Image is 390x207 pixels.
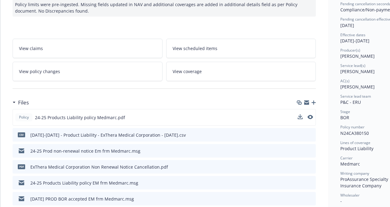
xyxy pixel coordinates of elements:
span: Policy number [340,124,365,130]
span: [PERSON_NAME] [340,84,375,90]
span: Lines of coverage [340,140,370,145]
button: download file [298,164,303,170]
span: AC(s) [340,78,350,84]
span: View scheduled items [173,45,217,52]
div: Files [13,99,29,107]
span: [DATE] [340,22,354,28]
span: Service lead(s) [340,63,365,68]
div: [DATE]-[DATE] - Product Liability - ExThera Medical Corporation - [DATE].csv [30,132,186,138]
button: download file [298,196,303,202]
span: View claims [19,45,43,52]
button: download file [298,180,303,186]
span: Wholesaler [340,193,360,198]
a: View claims [13,39,162,58]
button: preview file [308,180,313,186]
button: download file [298,114,303,119]
a: View coverage [166,62,316,81]
span: Policy [18,115,30,120]
span: P&C - ERU [340,99,361,105]
span: Carrier [340,155,353,161]
span: Writing company [340,171,369,176]
span: Medmarc [340,161,360,167]
button: preview file [308,114,313,121]
span: Service lead team [340,94,371,99]
a: View policy changes [13,62,162,81]
a: View scheduled items [166,39,316,58]
button: download file [298,132,303,138]
div: 24-25 Products Liability policy EM frm Medmarc.msg [30,180,138,186]
button: preview file [308,115,313,119]
button: download file [298,148,303,154]
div: [DATE] PROD BOR accepted EM frm Medmarc.msg [30,196,134,202]
button: preview file [308,196,313,202]
span: Producer(s) [340,48,360,53]
div: 24-25 Prod non-renewal notice Em frm Medmarc.msg [30,148,140,154]
span: [PERSON_NAME] [340,68,375,74]
span: View coverage [173,68,202,75]
span: N24CA380150 [340,130,369,136]
button: preview file [308,132,313,138]
span: 24-25 Products Liability policy Medmarc.pdf [35,114,125,121]
span: ProAssurance Specialty Insurance Company [340,176,389,189]
button: download file [298,114,303,121]
span: Effective dates [340,32,365,37]
h3: Files [18,99,29,107]
button: preview file [308,164,313,170]
span: [PERSON_NAME] [340,53,375,59]
span: BOR [340,115,349,120]
span: View policy changes [19,68,60,75]
span: csv [18,132,25,137]
div: ExThera Medical Corporation Non Renewal Notice Cancellation.pdf [30,164,168,170]
button: preview file [308,148,313,154]
span: - [340,198,342,204]
span: pdf [18,164,25,169]
span: Stage [340,109,350,114]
